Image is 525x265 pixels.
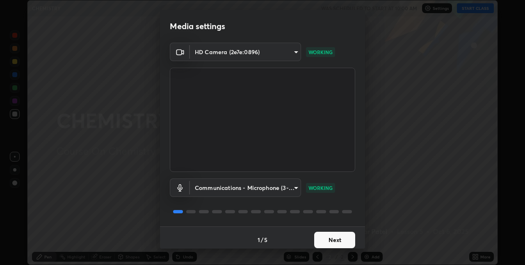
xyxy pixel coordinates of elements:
div: HD Camera (2e7e:0896) [190,178,301,197]
p: WORKING [308,48,333,56]
h2: Media settings [170,21,225,32]
p: WORKING [308,184,333,192]
h4: / [261,235,263,244]
button: Next [314,232,355,248]
h4: 5 [264,235,267,244]
div: HD Camera (2e7e:0896) [190,43,301,61]
h4: 1 [258,235,260,244]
